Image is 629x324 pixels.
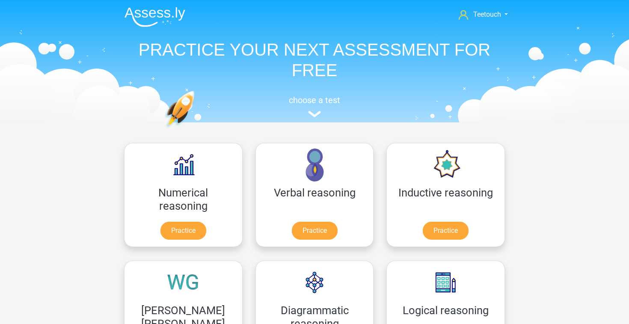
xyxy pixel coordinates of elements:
img: practice [165,91,228,168]
img: assessment [308,111,321,117]
a: choose a test [118,95,511,118]
a: Teetouch [455,9,511,20]
img: Assessly [125,7,185,27]
h1: PRACTICE YOUR NEXT ASSESSMENT FOR FREE [118,39,511,80]
span: Teetouch [473,10,501,18]
a: Practice [423,222,469,240]
a: Practice [160,222,206,240]
a: Practice [292,222,338,240]
h5: choose a test [118,95,511,105]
